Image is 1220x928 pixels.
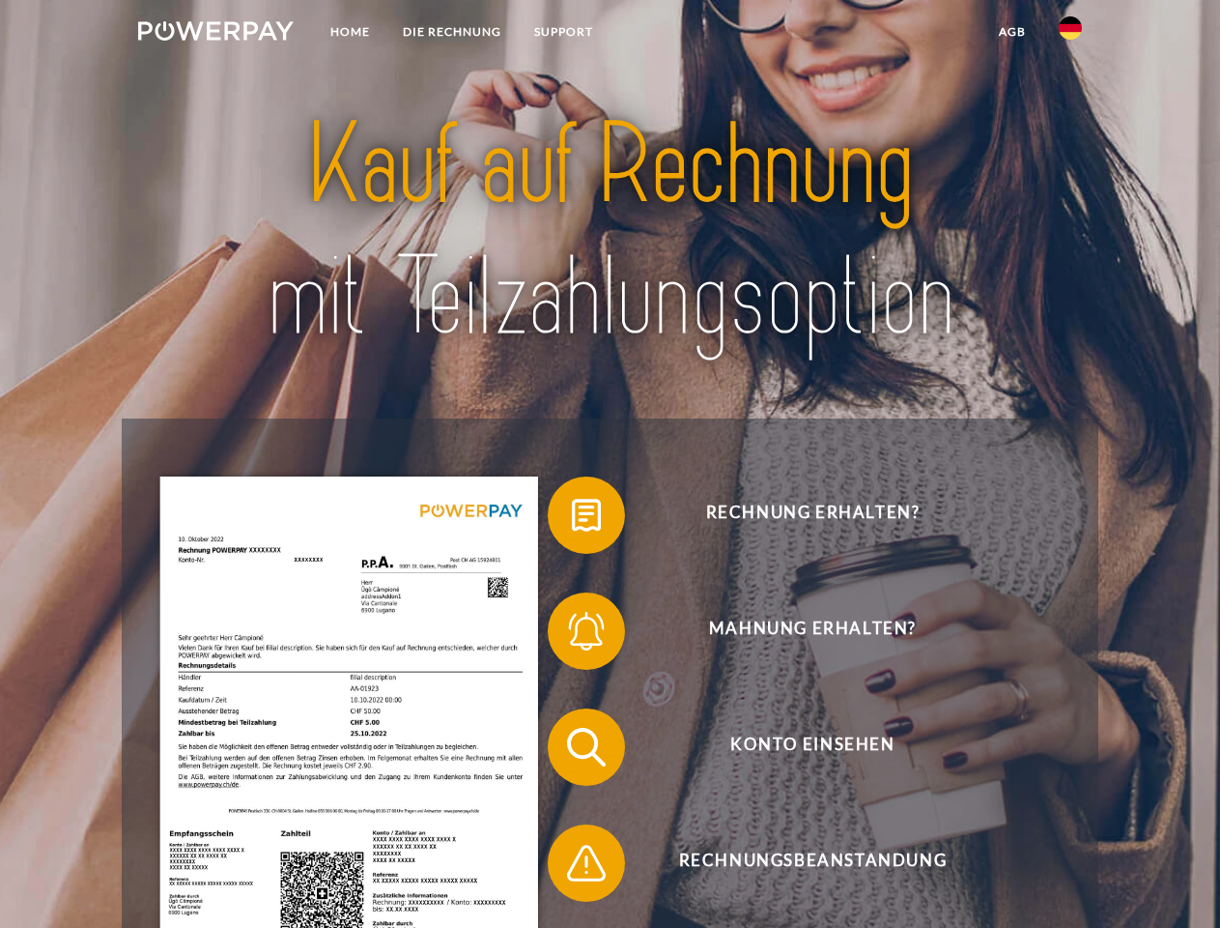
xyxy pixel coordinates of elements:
img: logo-powerpay-white.svg [138,21,294,41]
button: Konto einsehen [548,709,1050,786]
a: SUPPORT [518,14,610,49]
img: title-powerpay_de.svg [184,93,1036,370]
img: qb_bill.svg [562,491,610,539]
span: Mahnung erhalten? [576,593,1049,670]
button: Rechnungsbeanstandung [548,825,1050,902]
img: qb_search.svg [562,723,610,771]
img: de [1059,16,1082,40]
a: Home [314,14,386,49]
a: agb [982,14,1042,49]
img: qb_warning.svg [562,839,610,887]
button: Rechnung erhalten? [548,477,1050,554]
span: Rechnungsbeanstandung [576,825,1049,902]
span: Konto einsehen [576,709,1049,786]
span: Rechnung erhalten? [576,477,1049,554]
button: Mahnung erhalten? [548,593,1050,670]
img: qb_bell.svg [562,607,610,655]
a: DIE RECHNUNG [386,14,518,49]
